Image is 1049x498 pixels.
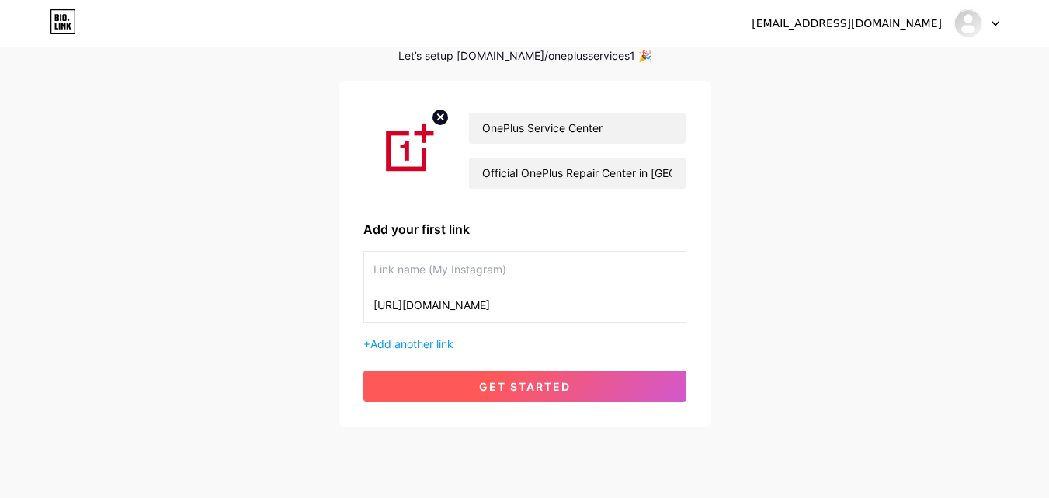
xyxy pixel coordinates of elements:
[363,336,686,352] div: +
[363,371,686,402] button: get started
[953,9,983,38] img: oneplusservices1
[363,220,686,239] div: Add your first link
[370,337,453,350] span: Add another link
[373,252,676,287] input: Link name (My Instagram)
[479,380,571,393] span: get started
[469,158,685,189] input: bio
[363,106,450,195] img: profile pic
[469,113,685,144] input: Your name
[339,50,711,62] div: Let’s setup [DOMAIN_NAME]/oneplusservices1 🎉
[373,287,676,322] input: URL (https://instagram.com/yourname)
[752,16,942,32] div: [EMAIL_ADDRESS][DOMAIN_NAME]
